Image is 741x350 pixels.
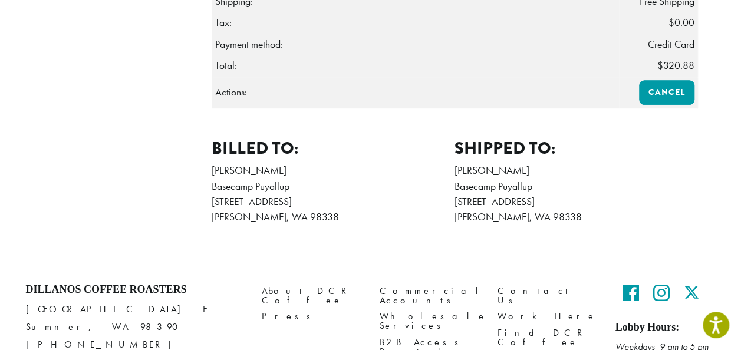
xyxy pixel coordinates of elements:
th: Total: [212,55,619,77]
th: Tax: [212,12,619,33]
a: Wholesale Services [380,309,480,334]
h2: Shipped to: [455,138,698,159]
td: Credit Card [619,34,697,55]
th: Payment method: [212,34,619,55]
h2: Billed to: [212,138,455,159]
th: Actions: [212,77,619,108]
h4: Dillanos Coffee Roasters [26,283,244,296]
a: Press [262,309,362,325]
span: $ [668,16,674,29]
span: 0.00 [668,16,694,29]
a: Work Here [498,309,598,325]
h5: Lobby Hours: [615,321,716,334]
address: [PERSON_NAME] Basecamp Puyallup [STREET_ADDRESS] [PERSON_NAME], WA 98338 [212,163,455,225]
address: [PERSON_NAME] Basecamp Puyallup [STREET_ADDRESS] [PERSON_NAME], WA 98338 [455,163,698,225]
span: 320.88 [657,59,694,72]
a: About DCR Coffee [262,283,362,309]
a: Contact Us [498,283,598,309]
span: $ [657,59,663,72]
a: Commercial Accounts [380,283,480,309]
a: Find DCR Coffee [498,325,598,350]
a: Cancel order 367050 [639,80,694,105]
